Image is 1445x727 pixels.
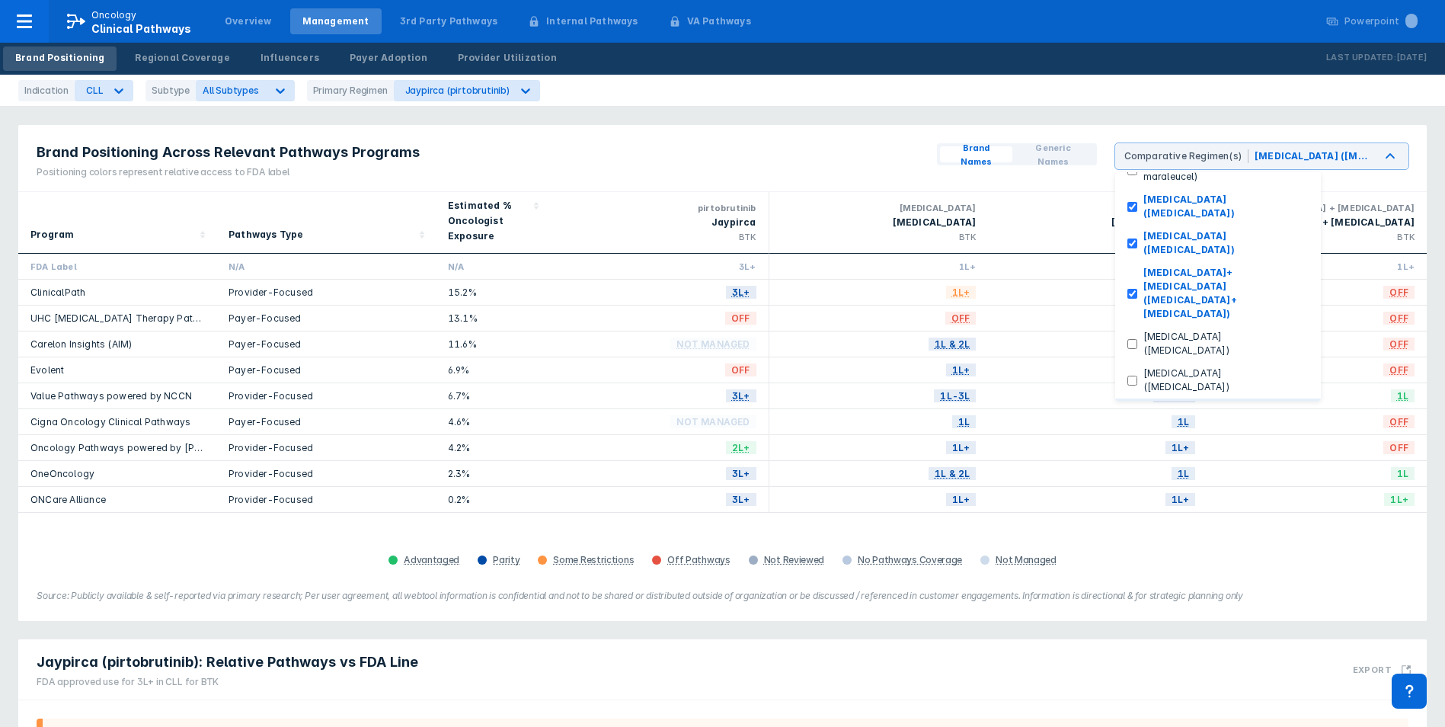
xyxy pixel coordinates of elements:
p: Oncology [91,8,137,22]
div: Payer-Focused [229,415,424,428]
span: OFF [1383,413,1415,431]
button: Brand Names [940,146,1013,162]
div: VA Pathways [687,14,751,28]
span: 1L & 2L [929,335,976,353]
button: [MEDICAL_DATA] ([MEDICAL_DATA]) [1115,399,1321,435]
span: 1L+ [946,491,977,508]
div: No Pathways Coverage [858,554,962,566]
div: BTK [1220,230,1415,244]
span: Not Managed [670,413,756,431]
div: [MEDICAL_DATA] [782,215,977,230]
a: Cigna Oncology Clinical Pathways [30,416,190,428]
span: OFF [725,309,756,327]
div: 6.7% [448,389,538,402]
div: Provider-Focused [229,467,424,480]
h3: Export [1353,665,1392,675]
a: Provider Utilization [446,46,569,71]
div: Payer-Focused [229,338,424,351]
button: [MEDICAL_DATA] ([MEDICAL_DATA]) [1115,188,1321,225]
div: Provider-Focused [229,389,424,402]
figcaption: Source: Publicly available & self-reported via primary research; Per user agreement, all webtool ... [37,589,1408,603]
div: Positioning colors represent relative access to FDA label [37,165,420,179]
div: 13.1% [448,312,538,325]
span: 1L+ [946,439,977,456]
span: 3L+ [726,465,756,482]
span: 1L [1172,413,1195,431]
span: Jaypirca (pirtobrutinib): Relative Pathways vs FDA Line [37,653,418,671]
span: 3L+ [726,283,756,301]
span: OFF [1383,283,1415,301]
div: Contact Support [1392,674,1427,709]
div: Estimated % Oncologist Exposure [448,198,529,244]
div: 0.2% [448,493,538,506]
span: 1L [1172,465,1195,482]
span: 1L [1391,465,1415,482]
div: Indication [18,80,75,101]
a: OneOncology [30,468,94,479]
span: OFF [1383,439,1415,456]
div: N/A [229,260,424,273]
span: Not Managed [670,335,756,353]
div: Some Restrictions [553,554,634,566]
div: Provider-Focused [229,286,424,299]
div: Regional Coverage [135,51,229,65]
div: Not Managed [996,554,1057,566]
div: Pathways Type [229,227,304,242]
span: 1L+ [1384,491,1415,508]
div: CLL [86,85,103,96]
div: Off Pathways [667,554,730,566]
div: Powerpoint [1344,14,1418,28]
label: [MEDICAL_DATA] ([MEDICAL_DATA]) [1137,367,1309,394]
a: Overview [213,8,284,34]
a: Evolent [30,364,64,376]
span: OFF [1383,309,1415,327]
span: 3L+ [726,491,756,508]
a: ClinicalPath [30,287,85,298]
button: [MEDICAL_DATA] ([MEDICAL_DATA]) [1115,362,1321,399]
label: [MEDICAL_DATA] ([MEDICAL_DATA]) [1137,193,1309,220]
div: BTK [562,230,756,244]
span: 1L & 2L [929,465,976,482]
div: Subtype [145,80,196,101]
span: Brand Names [946,141,1007,168]
span: 1L [1391,387,1415,405]
div: 3L+ [562,260,756,273]
a: Value Pathways powered by NCCN [30,390,192,402]
div: Sort [216,192,436,254]
div: FDA approved use for 3L+ in CLL for BTK [37,675,418,689]
div: Sort [436,192,550,254]
span: OFF [945,309,977,327]
span: 1L [952,413,976,431]
div: N/A [448,260,538,273]
a: ONCare Alliance [30,494,106,505]
span: 1L+ [946,361,977,379]
a: Brand Positioning [3,46,117,71]
div: 2.3% [448,467,538,480]
label: [MEDICAL_DATA] ([MEDICAL_DATA]) [1137,330,1309,357]
button: Generic Names [1012,146,1093,162]
div: Management [302,14,369,28]
div: Influencers [261,51,319,65]
p: Last Updated: [1326,50,1396,66]
label: [MEDICAL_DATA] ([MEDICAL_DATA]) [1137,229,1309,257]
a: Regional Coverage [123,46,241,71]
div: BTK [782,230,977,244]
div: Brand Positioning [15,51,104,65]
div: Program [30,227,74,242]
div: Overview [225,14,272,28]
span: Clinical Pathways [91,22,191,35]
div: FDA Label [30,260,204,273]
button: Export [1344,645,1421,693]
label: [MEDICAL_DATA]+[MEDICAL_DATA] ([MEDICAL_DATA]+[MEDICAL_DATA]) [1137,266,1309,321]
div: Provider-Focused [229,493,424,506]
div: 15.2% [448,286,538,299]
button: [MEDICAL_DATA] ([MEDICAL_DATA]) [1115,225,1321,261]
button: [MEDICAL_DATA] ([MEDICAL_DATA]) [1115,325,1321,362]
div: Sort [18,192,216,254]
a: 3rd Party Pathways [388,8,510,34]
div: Payer Adoption [350,51,427,65]
span: OFF [1383,361,1415,379]
div: [MEDICAL_DATA] [1000,215,1195,230]
button: [MEDICAL_DATA]+[MEDICAL_DATA] ([MEDICAL_DATA]+[MEDICAL_DATA]) [1115,261,1321,325]
div: Advantaged [404,554,459,566]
